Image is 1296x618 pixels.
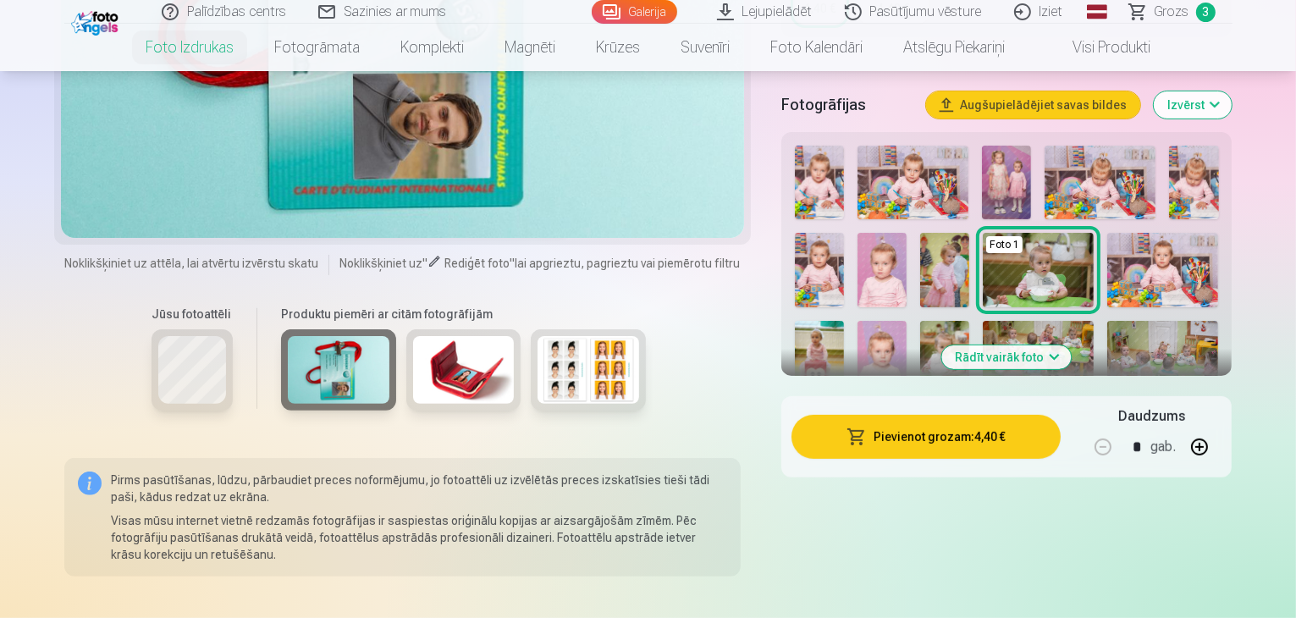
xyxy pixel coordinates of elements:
p: Pirms pasūtīšanas, lūdzu, pārbaudiet preces noformējumu, jo fotoattēli uz izvēlētās preces izskat... [112,472,727,505]
h6: Jūsu fotoattēli [152,306,233,323]
a: Atslēgu piekariņi [883,24,1025,71]
span: Noklikšķiniet uz attēla, lai atvērtu izvērstu skatu [64,255,318,272]
span: " [422,257,427,270]
a: Fotogrāmata [254,24,380,71]
img: /fa1 [71,7,123,36]
h6: Produktu piemēri ar citām fotogrāfijām [274,306,653,323]
h5: Fotogrāfijas [781,93,913,117]
a: Foto izdrukas [125,24,254,71]
p: Visas mūsu internet vietnē redzamās fotogrāfijas ir saspiestas oriģinālu kopijas ar aizsargājošām... [112,512,727,563]
span: Rediģēt foto [444,257,510,270]
a: Foto kalendāri [750,24,883,71]
div: Foto 1 [986,236,1023,253]
a: Visi produkti [1025,24,1171,71]
button: Pievienot grozam:4,40 € [791,415,1062,459]
span: 3 [1196,3,1216,22]
span: lai apgrieztu, pagrieztu vai piemērotu filtru [515,257,740,270]
h5: Daudzums [1118,406,1185,427]
button: Izvērst [1154,91,1232,119]
button: Augšupielādējiet savas bildes [926,91,1140,119]
a: Komplekti [380,24,484,71]
span: Grozs [1155,2,1189,22]
div: gab. [1150,427,1176,467]
a: Krūzes [576,24,660,71]
a: Magnēti [484,24,576,71]
span: " [510,257,515,270]
button: Rādīt vairāk foto [942,345,1072,369]
span: Noklikšķiniet uz [339,257,422,270]
a: Suvenīri [660,24,750,71]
